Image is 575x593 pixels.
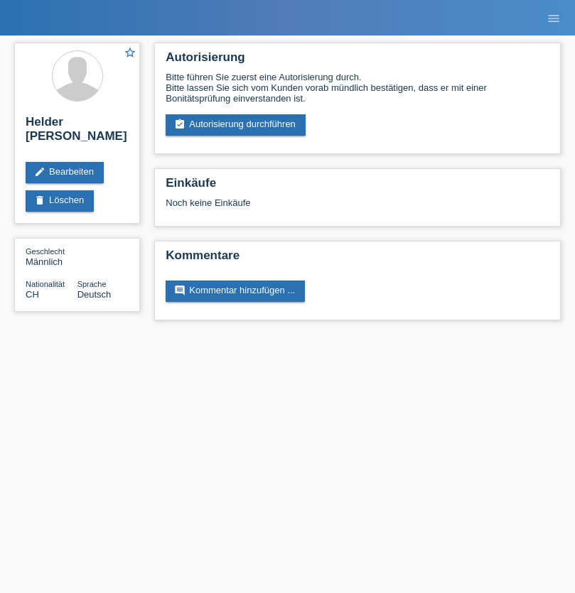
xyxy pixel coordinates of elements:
[26,190,94,212] a: deleteLöschen
[166,197,549,219] div: Noch keine Einkäufe
[166,176,549,197] h2: Einkäufe
[166,72,549,104] div: Bitte führen Sie zuerst eine Autorisierung durch. Bitte lassen Sie sich vom Kunden vorab mündlich...
[77,289,112,300] span: Deutsch
[174,285,186,296] i: comment
[77,280,107,288] span: Sprache
[26,247,65,256] span: Geschlecht
[124,46,136,59] i: star_border
[34,195,45,206] i: delete
[166,249,549,270] h2: Kommentare
[539,13,568,22] a: menu
[124,46,136,61] a: star_border
[26,289,39,300] span: Schweiz
[34,166,45,178] i: edit
[166,50,549,72] h2: Autorisierung
[26,162,104,183] a: editBearbeiten
[166,114,306,136] a: assignment_turned_inAutorisierung durchführen
[174,119,186,130] i: assignment_turned_in
[166,281,305,302] a: commentKommentar hinzufügen ...
[26,280,65,288] span: Nationalität
[26,115,129,151] h2: Helder [PERSON_NAME]
[26,246,77,267] div: Männlich
[547,11,561,26] i: menu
